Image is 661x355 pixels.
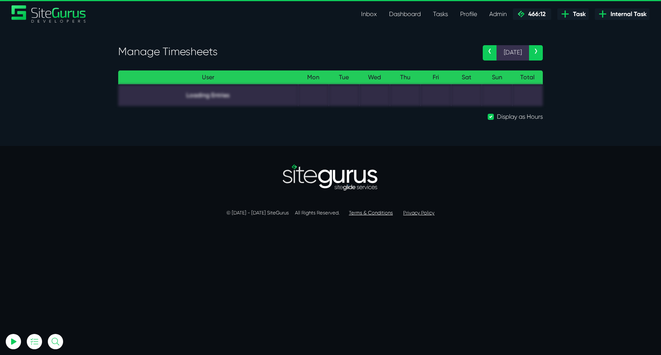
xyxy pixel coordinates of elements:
[403,210,435,216] a: Privacy Policy
[11,5,86,23] a: SiteGurus
[118,70,298,85] th: User
[525,10,545,18] span: 466:12
[482,70,512,85] th: Sun
[118,45,471,58] h3: Manage Timesheets
[497,45,529,61] span: [DATE]
[570,10,586,19] span: Task
[11,5,86,23] img: Sitegurus Logo
[118,84,298,106] td: Loading Entries
[329,70,359,85] th: Tue
[349,210,393,216] a: Terms & Conditions
[512,70,543,85] th: Total
[383,7,427,22] a: Dashboard
[607,10,646,19] span: Internal Task
[483,45,497,61] a: ‹
[427,7,454,22] a: Tasks
[359,70,390,85] th: Wed
[497,112,543,121] label: Display as Hours
[118,209,543,217] p: © [DATE] - [DATE] SiteGurus All Rights Reserved.
[355,7,383,22] a: Inbox
[451,70,482,85] th: Sat
[529,45,543,61] a: ›
[595,8,650,20] a: Internal Task
[390,70,420,85] th: Thu
[298,70,329,85] th: Mon
[420,70,451,85] th: Fri
[513,8,551,20] a: 466:12
[557,8,589,20] a: Task
[454,7,483,22] a: Profile
[483,7,513,22] a: Admin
